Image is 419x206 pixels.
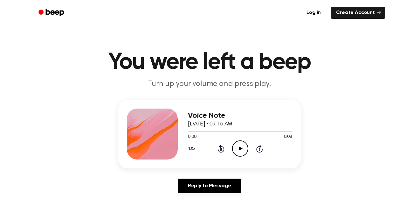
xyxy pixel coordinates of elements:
a: Log in [300,5,327,20]
h3: Voice Note [188,111,292,120]
span: [DATE] · 09:16 AM [188,121,232,127]
p: Turn up your volume and press play. [87,79,332,89]
button: 1.0x [188,143,197,154]
span: 0:08 [284,134,292,140]
a: Reply to Message [178,179,241,193]
h1: You were left a beep [47,51,372,74]
span: 0:00 [188,134,196,140]
a: Beep [34,7,70,19]
a: Create Account [331,7,385,19]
